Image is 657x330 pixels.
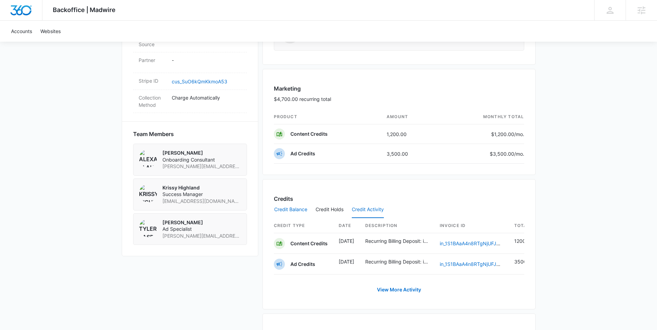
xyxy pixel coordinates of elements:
[7,21,36,42] a: Accounts
[274,195,293,203] h3: Credits
[139,149,157,167] img: Alexander Blaho
[133,73,247,90] div: Stripe IDcus_SuO6kQmKkmoA53
[162,198,241,205] span: [EMAIL_ADDRESS][DOMAIN_NAME]
[133,90,247,113] div: Collection MethodCharge Automatically
[381,144,440,164] td: 3,500.00
[339,258,354,265] p: [DATE]
[381,110,440,124] th: amount
[162,219,241,226] p: [PERSON_NAME]
[514,131,524,137] span: /mo.
[139,219,157,237] img: Tyler Rasdon
[53,6,116,13] span: Backoffice | Madwire
[290,150,315,157] p: Ad Credits
[440,110,524,124] th: monthly total
[172,56,241,64] p: -
[274,95,331,103] p: $4,700.00 recurring total
[162,184,241,191] p: Krissy Highland
[381,124,440,144] td: 1,200.00
[440,261,513,267] a: in_1S1BAaA4n8RTgNjUFJK1Ed1x
[139,94,166,109] dt: Collection Method
[352,202,384,218] button: Credit Activity
[162,156,241,163] span: Onboarding Consultant
[139,184,157,202] img: Krissy Highland
[162,191,241,198] span: Success Manager
[490,150,524,157] p: $3,500.00
[514,151,524,157] span: /mo.
[290,240,328,247] p: Content Credits
[339,237,354,245] p: [DATE]
[162,163,241,170] span: [PERSON_NAME][EMAIL_ADDRESS][PERSON_NAME][DOMAIN_NAME]
[139,56,166,64] dt: Partner
[274,84,331,93] h3: Marketing
[36,21,65,42] a: Websites
[440,240,513,246] a: in_1S1BAaA4n8RTgNjUFJK1Ed1x
[172,79,227,84] a: cus_SuO6kQmKkmoA53
[365,258,429,265] p: Recurring Billing Deposit: in_1S1BAaA4n8RTgNjUFJK1Ed1x
[290,261,315,268] p: Ad Credits
[274,202,307,218] button: Credit Balance
[139,77,166,84] dt: Stripe ID
[162,233,241,239] span: [PERSON_NAME][EMAIL_ADDRESS][PERSON_NAME][DOMAIN_NAME]
[162,149,241,156] p: [PERSON_NAME]
[316,202,344,218] button: Credit Holds
[514,237,534,245] p: 1200.00
[370,281,428,298] a: View More Activity
[434,218,509,233] th: Invoice ID
[290,131,328,137] p: Content Credits
[274,218,333,233] th: Credit Type
[133,52,247,73] div: Partner-
[365,237,429,245] p: Recurring Billing Deposit: in_1S1BAaA4n8RTgNjUFJK1Ed1x
[333,218,360,233] th: Date
[360,218,434,233] th: Description
[491,131,524,138] p: $1,200.00
[514,258,534,265] p: 3500.00
[162,226,241,233] span: Ad Specialist
[274,110,381,124] th: product
[172,94,241,101] p: Charge Automatically
[509,218,534,233] th: Total
[133,130,174,138] span: Team Members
